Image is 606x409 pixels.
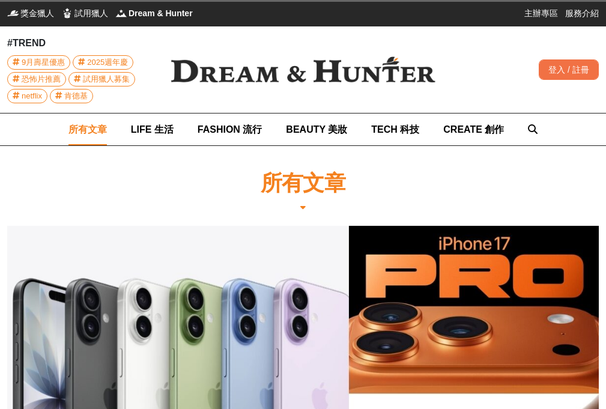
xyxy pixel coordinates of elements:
[129,7,193,19] span: Dream & Hunter
[22,89,42,103] span: netflix
[198,124,262,135] span: FASHION 流行
[22,56,65,69] span: 9月壽星優惠
[198,114,262,145] a: FASHION 流行
[68,124,107,135] span: 所有文章
[115,7,127,19] img: Dream & Hunter
[64,89,88,103] span: 肯德基
[7,36,155,50] div: #TREND
[286,114,347,145] a: BEAUTY 美妝
[22,73,61,86] span: 恐怖片推薦
[261,170,346,196] h1: 所有文章
[131,124,174,135] span: LIFE 生活
[61,7,73,19] img: 試用獵人
[155,41,451,99] img: Dream & Hunter
[443,114,504,145] a: CREATE 創作
[7,7,19,19] img: 獎金獵人
[7,7,54,19] a: 獎金獵人獎金獵人
[371,124,419,135] span: TECH 科技
[443,124,504,135] span: CREATE 創作
[68,114,107,145] a: 所有文章
[7,55,70,70] a: 9月壽星優惠
[73,55,133,70] a: 2025週年慶
[524,7,558,19] a: 主辦專區
[539,59,599,80] div: 登入 / 註冊
[20,7,54,19] span: 獎金獵人
[7,89,47,103] a: netflix
[565,7,599,19] a: 服務介紹
[74,7,108,19] span: 試用獵人
[68,72,135,86] a: 試用獵人募集
[371,114,419,145] a: TECH 科技
[83,73,130,86] span: 試用獵人募集
[87,56,128,69] span: 2025週年慶
[131,114,174,145] a: LIFE 生活
[115,7,193,19] a: Dream & HunterDream & Hunter
[7,72,66,86] a: 恐怖片推薦
[50,89,93,103] a: 肯德基
[286,124,347,135] span: BEAUTY 美妝
[61,7,108,19] a: 試用獵人試用獵人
